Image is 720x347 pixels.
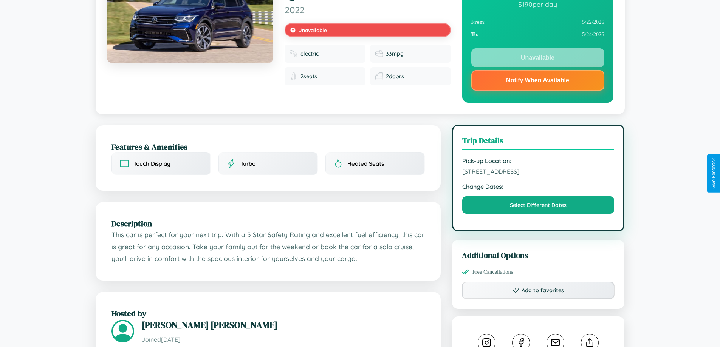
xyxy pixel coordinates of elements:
[471,31,479,38] strong: To:
[111,218,425,229] h2: Description
[142,334,425,345] p: Joined [DATE]
[285,4,451,15] span: 2022
[462,250,615,261] h3: Additional Options
[711,158,716,189] div: Give Feedback
[472,269,513,275] span: Free Cancellations
[375,50,383,57] img: Fuel efficiency
[462,282,615,299] button: Add to favorites
[471,70,604,91] button: Notify When Available
[111,308,425,319] h2: Hosted by
[462,157,615,165] strong: Pick-up Location:
[462,196,615,214] button: Select Different Dates
[290,50,297,57] img: Fuel type
[111,141,425,152] h2: Features & Amenities
[471,48,604,67] button: Unavailable
[375,72,383,80] img: Doors
[142,319,425,331] h3: [PERSON_NAME] [PERSON_NAME]
[462,183,615,190] strong: Change Dates:
[462,168,615,175] span: [STREET_ADDRESS]
[471,16,604,28] div: 5 / 22 / 2026
[300,50,319,57] span: electric
[386,50,404,57] span: 33 mpg
[347,160,384,167] span: Heated Seats
[111,229,425,265] p: This car is perfect for your next trip. With a 5 Star Safety Rating and excellent fuel efficiency...
[290,72,297,80] img: Seats
[471,28,604,41] div: 5 / 24 / 2026
[471,19,486,25] strong: From:
[133,160,170,167] span: Touch Display
[298,27,327,33] span: Unavailable
[386,73,404,80] span: 2 doors
[462,135,615,150] h3: Trip Details
[240,160,255,167] span: Turbo
[300,73,317,80] span: 2 seats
